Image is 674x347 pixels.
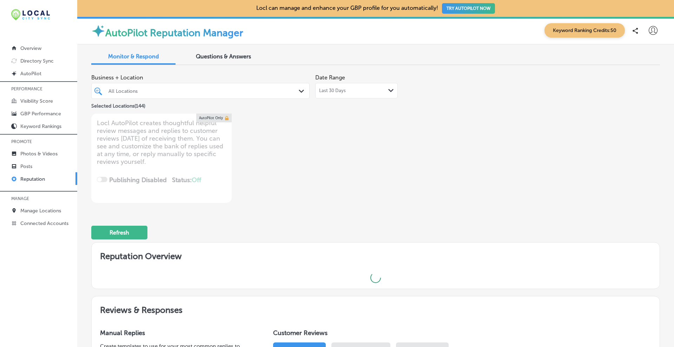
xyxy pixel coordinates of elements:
p: Directory Sync [20,58,54,64]
span: Business + Location [91,74,310,81]
p: Reputation [20,176,45,182]
div: All Locations [108,88,299,94]
p: Visibility Score [20,98,53,104]
label: AutoPilot Reputation Manager [105,27,243,39]
label: Date Range [315,74,345,81]
span: Keyword Ranking Credits: 50 [544,23,625,38]
p: GBP Performance [20,111,61,117]
p: Selected Locations ( 144 ) [91,100,145,109]
h3: Manual Replies [100,329,251,337]
h2: Reputation Overview [92,243,660,267]
img: 12321ecb-abad-46dd-be7f-2600e8d3409flocal-city-sync-logo-rectangle.png [11,9,50,20]
h2: Reviews & Responses [92,296,660,321]
p: Manage Locations [20,208,61,214]
span: Monitor & Respond [108,53,159,60]
p: Posts [20,163,32,169]
p: AutoPilot [20,71,41,77]
p: Connected Accounts [20,220,68,226]
span: Last 30 Days [319,88,346,94]
img: autopilot-icon [91,24,105,38]
p: Keyword Rankings [20,123,61,129]
span: Questions & Answers [196,53,251,60]
p: Overview [20,45,41,51]
button: TRY AUTOPILOT NOW [442,3,495,14]
button: Refresh [91,226,147,239]
h1: Customer Reviews [273,329,651,340]
p: Photos & Videos [20,151,58,157]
